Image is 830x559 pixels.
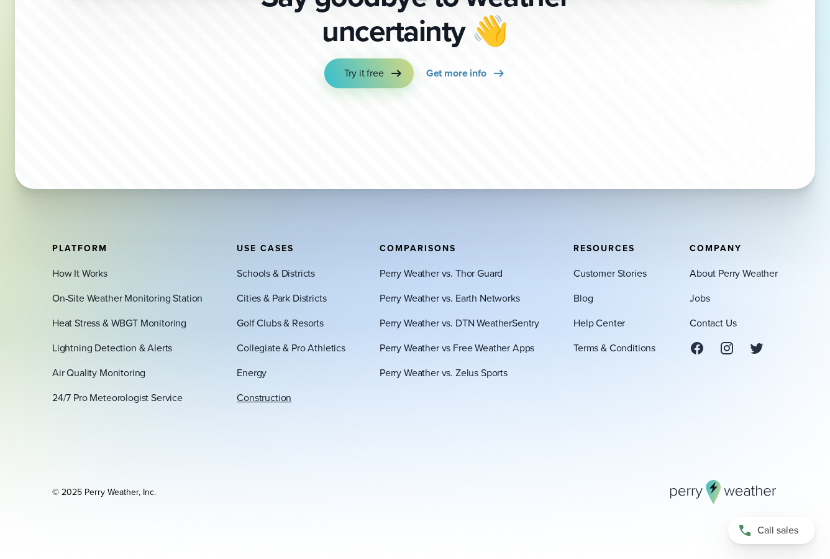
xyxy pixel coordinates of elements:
[380,241,456,254] span: Comparisons
[52,486,156,498] div: © 2025 Perry Weather, Inc.
[237,266,315,280] a: Schools & Districts
[324,58,414,88] a: Try it free
[728,517,815,544] a: Call sales
[426,58,506,88] a: Get more info
[52,315,186,330] a: Heat Stress & WBGT Monitoring
[237,365,267,380] a: Energy
[237,315,324,330] a: Golf Clubs & Resorts
[52,241,107,254] span: Platform
[690,241,742,254] span: Company
[52,340,172,355] a: Lightning Detection & Alerts
[690,290,709,305] a: Jobs
[344,66,384,81] span: Try it free
[237,290,326,305] a: Cities & Park Districts
[573,290,593,305] a: Blog
[380,290,520,305] a: Perry Weather vs. Earth Networks
[573,315,625,330] a: Help Center
[237,390,291,405] a: Construction
[237,340,345,355] a: Collegiate & Pro Athletics
[52,390,183,405] a: 24/7 Pro Meteorologist Service
[690,315,736,330] a: Contact Us
[426,66,486,81] span: Get more info
[573,266,646,280] a: Customer Stories
[380,266,503,280] a: Perry Weather vs. Thor Guard
[573,340,655,355] a: Terms & Conditions
[52,365,145,380] a: Air Quality Monitoring
[380,315,539,330] a: Perry Weather vs. DTN WeatherSentry
[380,340,534,355] a: Perry Weather vs Free Weather Apps
[757,523,798,538] span: Call sales
[237,241,294,254] span: Use Cases
[690,266,778,280] a: About Perry Weather
[52,290,203,305] a: On-Site Weather Monitoring Station
[380,365,508,380] a: Perry Weather vs. Zelus Sports
[52,266,107,280] a: How It Works
[573,241,635,254] span: Resources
